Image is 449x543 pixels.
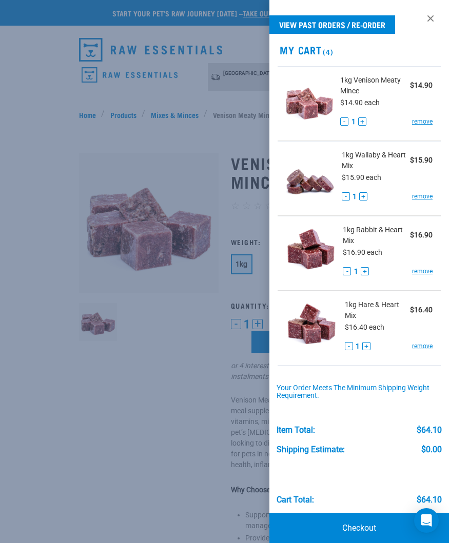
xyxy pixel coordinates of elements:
[362,342,370,350] button: +
[269,44,449,56] h2: My Cart
[412,117,433,126] a: remove
[286,299,337,352] img: Hare & Heart Mix
[286,225,336,277] img: Rabbit & Heart Mix
[286,150,334,203] img: Wallaby & Heart Mix
[414,508,439,533] div: Open Intercom Messenger
[286,75,333,128] img: Venison Meaty Mince
[277,426,315,435] div: Item Total:
[341,98,380,107] span: $14.90 each
[343,267,352,275] button: -
[277,445,345,454] div: Shipping Estimate:
[359,192,367,200] button: +
[410,81,433,89] strong: $14.90
[353,191,357,202] span: 1
[421,445,442,454] div: $0.00
[343,248,383,256] span: $16.90 each
[269,15,395,34] a: View past orders / re-order
[410,306,433,314] strong: $16.40
[361,267,369,275] button: +
[345,299,410,321] span: 1kg Hare & Heart Mix
[412,341,433,351] a: remove
[356,341,360,352] span: 1
[412,192,433,201] a: remove
[343,225,410,246] span: 1kg Rabbit & Heart Mix
[277,384,442,400] div: Your order meets the minimum shipping weight requirement.
[410,231,433,239] strong: $16.90
[352,116,356,127] span: 1
[345,323,384,331] span: $16.40 each
[341,75,410,96] span: 1kg Venison Meaty Mince
[417,426,442,435] div: $64.10
[277,495,314,505] div: Cart total:
[412,267,433,276] a: remove
[342,192,350,200] button: -
[322,50,334,53] span: (4)
[341,117,349,126] button: -
[345,342,353,350] button: -
[342,173,381,182] span: $15.90 each
[410,156,433,164] strong: $15.90
[358,117,366,126] button: +
[342,150,410,171] span: 1kg Wallaby & Heart Mix
[417,495,442,505] div: $64.10
[354,266,358,277] span: 1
